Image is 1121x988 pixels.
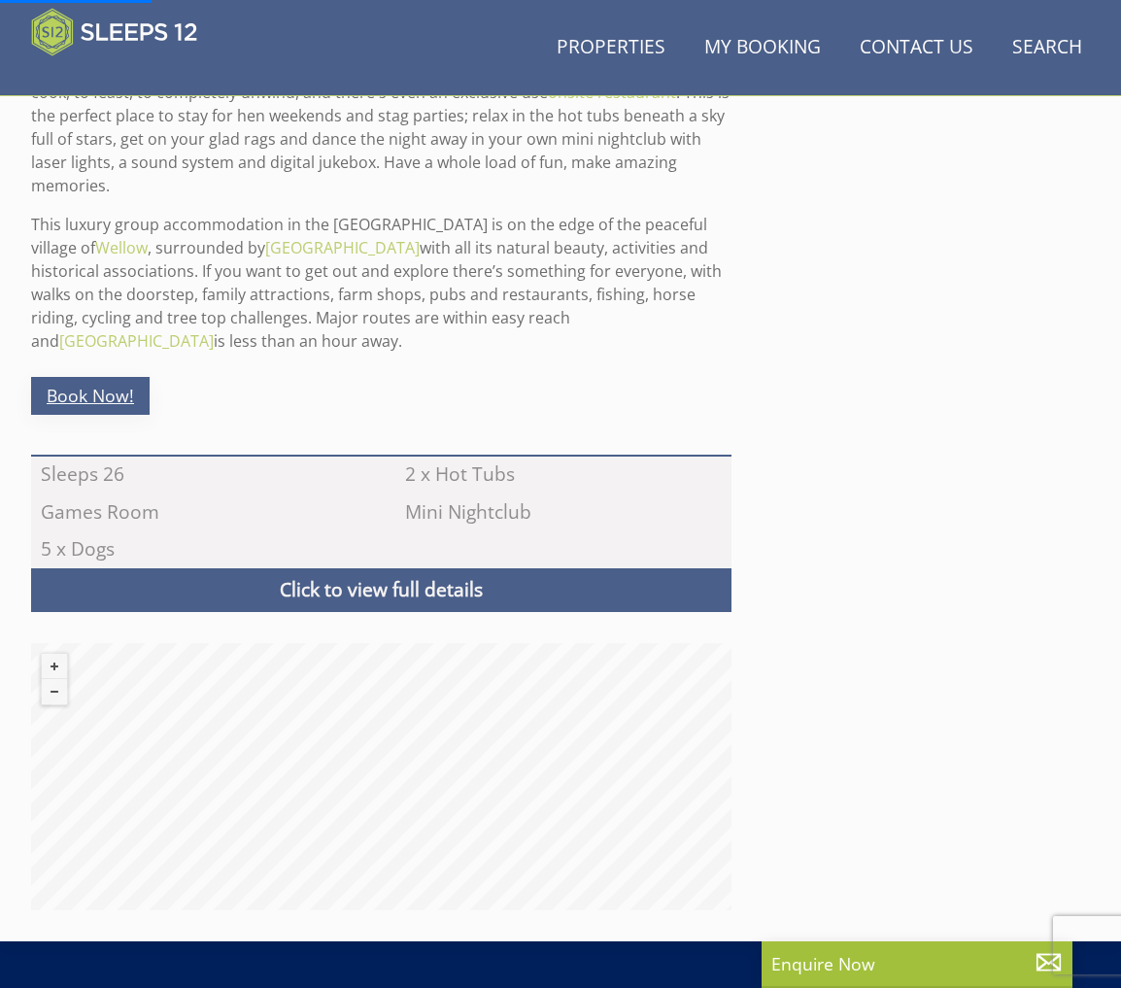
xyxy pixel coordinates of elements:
li: Mini Nightclub [395,494,731,530]
li: 5 x Dogs [31,530,367,567]
li: Games Room [31,494,367,530]
a: Contact Us [852,26,981,70]
a: onsite restaurant [548,82,676,103]
a: My Booking [696,26,829,70]
li: 2 x Hot Tubs [395,457,731,494]
button: Zoom in [42,654,67,679]
p: This luxury group accommodation in the [GEOGRAPHIC_DATA] is on the edge of the peaceful village o... [31,213,731,353]
img: Sleeps 12 [31,8,198,56]
button: Zoom out [42,679,67,704]
a: Click to view full details [31,568,731,612]
a: [GEOGRAPHIC_DATA] [59,330,214,352]
p: Enquire Now [771,951,1063,976]
canvas: Map [31,643,731,910]
a: Wellow [95,237,148,258]
a: Properties [549,26,673,70]
a: Search [1004,26,1090,70]
a: [GEOGRAPHIC_DATA] [265,237,420,258]
li: Sleeps 26 [31,457,367,494]
a: Book Now! [31,377,150,415]
iframe: Customer reviews powered by Trustpilot [21,68,225,85]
